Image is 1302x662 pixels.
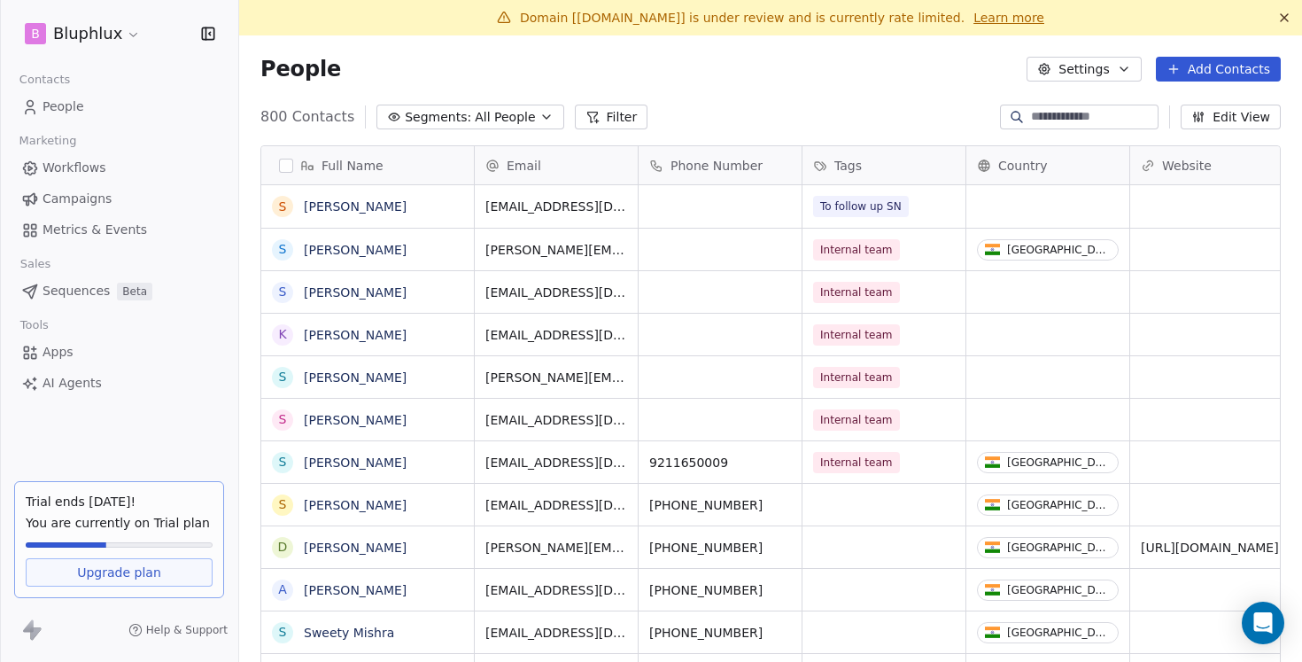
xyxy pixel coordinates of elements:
span: Internal team [813,452,900,473]
a: [PERSON_NAME] [304,285,407,300]
a: [PERSON_NAME] [304,328,407,342]
span: [PHONE_NUMBER] [649,581,791,599]
span: 9211650009 [649,454,791,471]
span: [EMAIL_ADDRESS][DOMAIN_NAME] [485,454,627,471]
div: [GEOGRAPHIC_DATA] [1007,584,1111,596]
span: [PHONE_NUMBER] [649,539,791,557]
span: [EMAIL_ADDRESS][DOMAIN_NAME] [485,496,627,514]
span: [PERSON_NAME][EMAIL_ADDRESS][PERSON_NAME][DOMAIN_NAME] [485,369,627,386]
span: [PERSON_NAME][EMAIL_ADDRESS][DOMAIN_NAME] [485,241,627,259]
a: People [14,92,224,121]
span: Contacts [12,66,78,93]
span: Workflows [43,159,106,177]
span: [PHONE_NUMBER] [649,624,791,642]
a: [PERSON_NAME] [304,456,407,470]
div: Phone Number [639,146,802,184]
span: [EMAIL_ADDRESS][DOMAIN_NAME] [485,326,627,344]
a: Apps [14,338,224,367]
div: D [278,538,288,557]
div: S [279,453,287,471]
div: Full Name [261,146,474,184]
div: [GEOGRAPHIC_DATA] [1007,627,1111,639]
div: S [279,623,287,642]
span: Upgrade plan [77,564,161,581]
span: Sequences [43,282,110,300]
a: Help & Support [128,623,228,637]
a: SequencesBeta [14,276,224,306]
span: 800 Contacts [260,106,354,128]
div: [GEOGRAPHIC_DATA] [1007,541,1111,554]
div: S [279,240,287,259]
span: Bluphlux [53,22,122,45]
a: Metrics & Events [14,215,224,245]
a: [PERSON_NAME] [304,498,407,512]
div: S [279,495,287,514]
button: BBluphlux [21,19,144,49]
div: S [279,198,287,216]
button: Edit View [1181,105,1281,129]
span: Domain [[DOMAIN_NAME]] is under review and is currently rate limited. [520,11,965,25]
a: [URL][DOMAIN_NAME] [1141,541,1279,555]
span: All People [475,108,535,127]
a: [PERSON_NAME] [304,541,407,555]
a: Campaigns [14,184,224,214]
span: [PHONE_NUMBER] [649,496,791,514]
span: Marketing [12,128,84,154]
span: AI Agents [43,374,102,393]
div: A [278,580,287,599]
span: [EMAIL_ADDRESS][DOMAIN_NAME] [485,198,627,215]
button: Add Contacts [1156,57,1281,82]
button: Settings [1027,57,1141,82]
a: Learn more [973,9,1044,27]
span: Full Name [322,157,384,175]
span: People [43,97,84,116]
span: B [31,25,40,43]
span: Email [507,157,541,175]
a: Sweety Mishra [304,626,394,640]
span: Internal team [813,239,900,261]
a: [PERSON_NAME] [304,243,407,257]
span: Sales [12,251,58,277]
span: [EMAIL_ADDRESS][DOMAIN_NAME] [485,581,627,599]
span: Metrics & Events [43,221,147,239]
span: Internal team [813,282,900,303]
div: Country [966,146,1129,184]
span: Help & Support [146,623,228,637]
a: [PERSON_NAME] [304,370,407,385]
span: To follow up SN [813,196,909,217]
div: Open Intercom Messenger [1242,602,1284,644]
span: Segments: [405,108,471,127]
a: [PERSON_NAME] [304,583,407,597]
div: S [279,368,287,386]
span: [EMAIL_ADDRESS][DOMAIN_NAME] [485,411,627,429]
span: Country [998,157,1048,175]
span: Internal team [813,324,900,346]
div: [GEOGRAPHIC_DATA] [1007,244,1111,256]
span: Tools [12,312,56,339]
span: Website [1162,157,1212,175]
div: Website [1130,146,1293,184]
span: [EMAIL_ADDRESS][DOMAIN_NAME] [485,624,627,642]
span: Campaigns [43,190,112,208]
div: S [279,283,287,301]
span: Apps [43,343,74,362]
div: Email [475,146,638,184]
div: [GEOGRAPHIC_DATA] [1007,499,1111,511]
a: Upgrade plan [26,558,213,587]
div: Tags [802,146,965,184]
div: K [278,325,286,344]
span: Tags [834,157,862,175]
a: AI Agents [14,369,224,398]
a: Workflows [14,153,224,183]
div: [GEOGRAPHIC_DATA] [1007,456,1111,469]
div: S [279,410,287,429]
span: [PERSON_NAME][EMAIL_ADDRESS][DOMAIN_NAME] [485,539,627,557]
a: [PERSON_NAME] [304,199,407,214]
span: You are currently on Trial plan [26,514,213,532]
span: Phone Number [670,157,763,175]
button: Filter [575,105,648,129]
span: People [260,56,341,82]
span: Internal team [813,367,900,388]
div: Trial ends [DATE]! [26,493,213,510]
span: [EMAIL_ADDRESS][DOMAIN_NAME] [485,284,627,301]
